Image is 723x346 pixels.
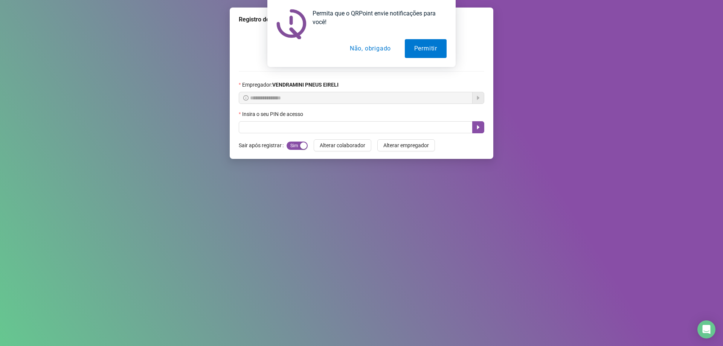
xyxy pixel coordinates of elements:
[239,139,287,151] label: Sair após registrar
[242,81,339,89] span: Empregador :
[320,141,365,149] span: Alterar colaborador
[405,39,447,58] button: Permitir
[276,9,307,39] img: notification icon
[377,139,435,151] button: Alterar empregador
[475,124,481,130] span: caret-right
[340,39,400,58] button: Não, obrigado
[239,110,308,118] label: Insira o seu PIN de acesso
[272,82,339,88] strong: VENDRAMINI PNEUS EIRELI
[243,95,249,101] span: info-circle
[314,139,371,151] button: Alterar colaborador
[307,9,447,26] div: Permita que o QRPoint envie notificações para você!
[383,141,429,149] span: Alterar empregador
[697,320,715,338] div: Open Intercom Messenger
